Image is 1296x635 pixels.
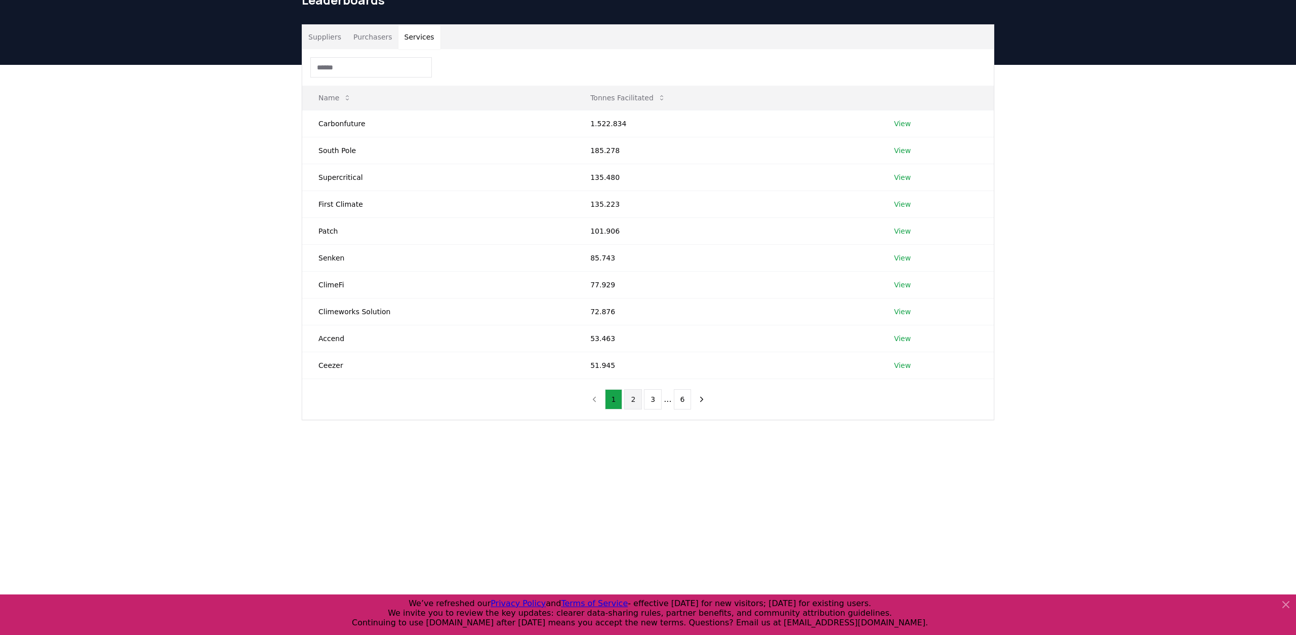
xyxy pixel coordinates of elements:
[302,217,574,244] td: Patch
[644,389,662,409] button: 3
[605,389,623,409] button: 1
[574,137,878,164] td: 185.278
[894,280,911,290] a: View
[894,172,911,182] a: View
[894,119,911,129] a: View
[894,145,911,156] a: View
[894,360,911,370] a: View
[302,325,574,352] td: Accend
[310,88,359,108] button: Name
[574,298,878,325] td: 72.876
[624,389,642,409] button: 2
[894,253,911,263] a: View
[894,226,911,236] a: View
[664,393,671,405] li: ...
[574,110,878,137] td: 1.522.834
[398,25,440,49] button: Services
[347,25,398,49] button: Purchasers
[574,271,878,298] td: 77.929
[582,88,674,108] button: Tonnes Facilitated
[302,137,574,164] td: South Pole
[574,325,878,352] td: 53.463
[693,389,710,409] button: next page
[302,110,574,137] td: Carbonfuture
[302,271,574,298] td: ClimeFi
[674,389,692,409] button: 6
[302,25,347,49] button: Suppliers
[302,164,574,191] td: Supercritical
[302,298,574,325] td: Climeworks Solution
[302,352,574,379] td: Ceezer
[894,199,911,209] a: View
[894,307,911,317] a: View
[574,217,878,244] td: 101.906
[574,352,878,379] td: 51.945
[574,164,878,191] td: 135.480
[574,191,878,217] td: 135.223
[302,244,574,271] td: Senken
[574,244,878,271] td: 85.743
[894,333,911,344] a: View
[302,191,574,217] td: First Climate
